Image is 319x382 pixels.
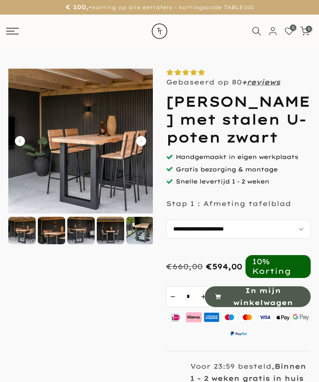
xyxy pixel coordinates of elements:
input: Quantity [179,286,197,307]
span: Gratis bezorging & montage [176,166,277,173]
img: Douglas bartafel met stalen U-poten zwart [8,217,36,244]
button: decrement [166,286,179,307]
a: 0 [285,27,294,36]
span: Snelle levertijd 1 - 2 weken [176,178,269,185]
div: €594,00 [206,262,242,271]
strong: € 100,- [66,3,92,11]
p: Gebaseerd op 80 [166,78,280,86]
img: Douglas bartafel met stalen U-poten zwart [97,217,124,244]
p: Stap 1 : Afmeting tafelblad [166,199,291,208]
a: reviews [247,78,280,86]
a: 0 [300,27,309,36]
div: 10% Korting [252,257,304,276]
h1: [PERSON_NAME] met stalen U-poten zwart [166,93,311,146]
button: In mijn winkelwagen [205,286,311,307]
span: Handgemaakt in eigen werkplaats [176,153,298,161]
img: Douglas bartafel met stalen U-poten zwart [38,217,65,244]
button: increment [197,286,210,307]
img: Douglas bartafel met stalen U-poten zwart gepoedercoat [126,217,154,244]
strong: + [242,78,247,86]
img: trend-table [145,15,174,48]
div: €660,00 [166,262,203,271]
img: Douglas bartafel met stalen U-poten zwart [8,69,153,213]
button: Carousel Next Arrow [136,136,146,146]
p: korting op alle eettafels - kortingscode TABLE100 [10,2,309,12]
select: autocomplete="off" [166,220,311,238]
img: Douglas bartafel met stalen U-poten zwart [67,217,95,244]
button: Carousel Back Arrow [15,136,25,146]
span: 0 [290,25,296,31]
span: In mijn winkelwagen [225,285,301,309]
span: 0 [306,26,312,32]
iframe: toggle-frame [1,340,42,381]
